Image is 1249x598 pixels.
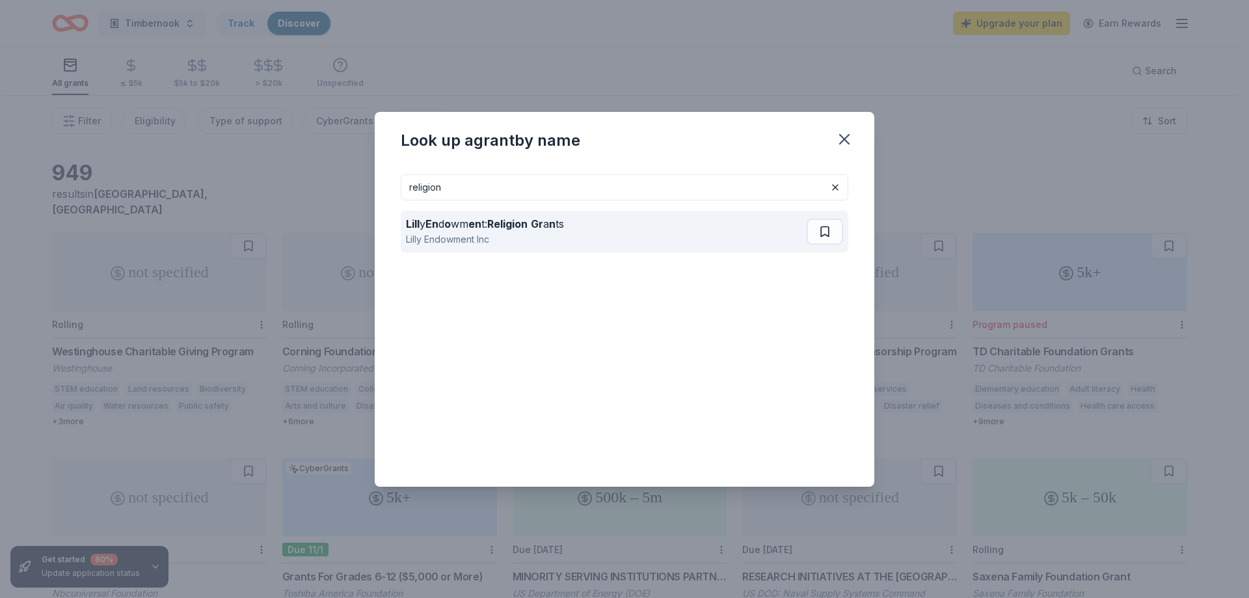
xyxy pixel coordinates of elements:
[531,217,543,230] strong: Gr
[487,217,528,230] strong: Religion
[468,217,481,230] strong: en
[406,232,564,247] div: Lilly Endowment Inc
[549,217,556,230] strong: n
[425,217,438,230] strong: En
[401,130,580,151] div: Look up a grant by name
[444,217,451,230] strong: o
[406,216,564,232] div: y d wm t: a ts
[406,217,420,230] strong: Lill
[401,174,848,200] input: Search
